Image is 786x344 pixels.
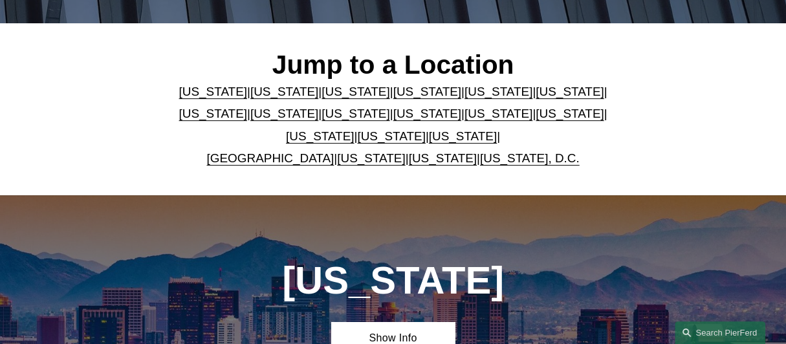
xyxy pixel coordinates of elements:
[409,151,477,165] a: [US_STATE]
[429,129,497,143] a: [US_STATE]
[177,49,608,81] h2: Jump to a Location
[250,107,318,120] a: [US_STATE]
[480,151,580,165] a: [US_STATE], D.C.
[179,85,247,98] a: [US_STATE]
[286,129,354,143] a: [US_STATE]
[206,151,334,165] a: [GEOGRAPHIC_DATA]
[179,107,247,120] a: [US_STATE]
[393,85,461,98] a: [US_STATE]
[322,85,389,98] a: [US_STATE]
[393,107,461,120] a: [US_STATE]
[464,85,532,98] a: [US_STATE]
[464,107,532,120] a: [US_STATE]
[675,321,765,344] a: Search this site
[177,81,608,169] p: | | | | | | | | | | | | | | | | | |
[536,107,604,120] a: [US_STATE]
[337,151,405,165] a: [US_STATE]
[239,259,547,303] h1: [US_STATE]
[536,85,604,98] a: [US_STATE]
[250,85,318,98] a: [US_STATE]
[357,129,425,143] a: [US_STATE]
[322,107,389,120] a: [US_STATE]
